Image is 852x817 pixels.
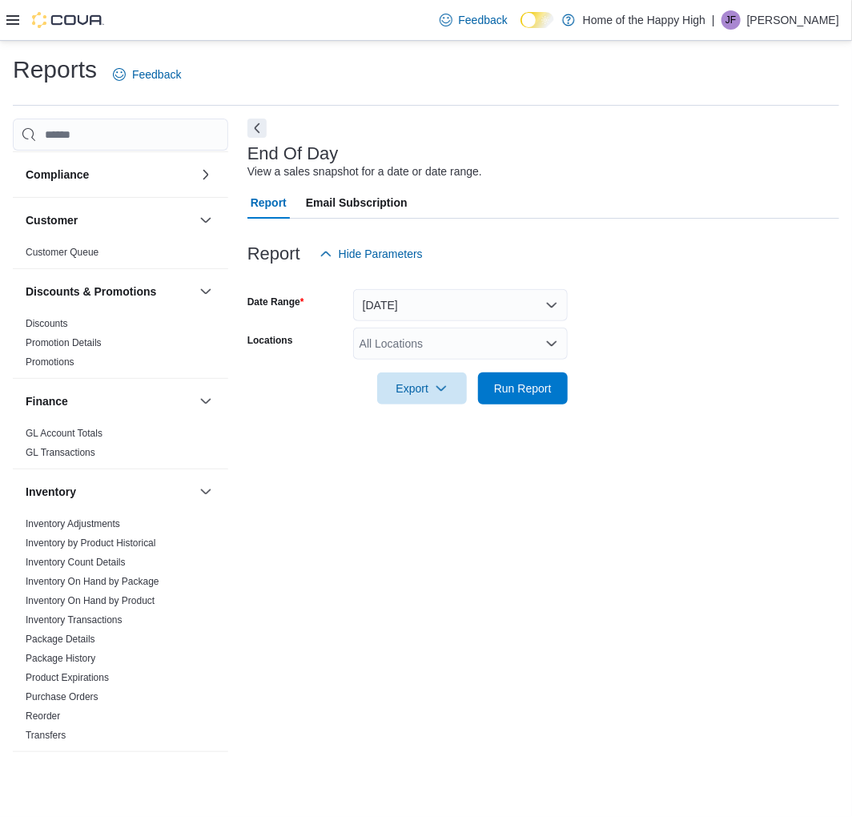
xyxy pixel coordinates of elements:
span: Product Expirations [26,671,109,684]
p: Home of the Happy High [583,10,705,30]
p: [PERSON_NAME] [747,10,839,30]
a: Inventory by Product Historical [26,537,156,549]
h3: Inventory [26,484,76,500]
h3: End Of Day [247,144,339,163]
a: Purchase Orders [26,691,98,702]
div: Inventory [13,514,228,751]
h3: Report [247,244,300,264]
a: Inventory Adjustments [26,518,120,529]
div: View a sales snapshot for a date or date range. [247,163,482,180]
button: Compliance [26,167,193,183]
span: GL Account Totals [26,427,102,440]
button: Hide Parameters [313,238,429,270]
button: Open list of options [545,337,558,350]
span: Export [387,372,457,404]
a: Inventory Count Details [26,557,126,568]
span: Discounts [26,317,68,330]
a: Customer Queue [26,247,98,258]
div: Joshua Fadero [721,10,741,30]
a: GL Account Totals [26,428,102,439]
span: Inventory On Hand by Product [26,594,155,607]
span: Package History [26,652,95,665]
a: Product Expirations [26,672,109,683]
button: Run Report [478,372,568,404]
h3: Discounts & Promotions [26,284,156,300]
span: Hide Parameters [339,246,423,262]
span: Promotion Details [26,336,102,349]
h1: Reports [13,54,97,86]
button: Compliance [196,165,215,184]
span: Report [251,187,287,219]
button: Inventory [26,484,193,500]
a: Transfers [26,730,66,741]
span: Inventory Adjustments [26,517,120,530]
a: GL Transactions [26,447,95,458]
span: Customer Queue [26,246,98,259]
button: Inventory [196,482,215,501]
label: Date Range [247,296,304,308]
a: Inventory On Hand by Product [26,595,155,606]
input: Dark Mode [520,12,554,29]
button: Finance [26,393,193,409]
a: Feedback [433,4,514,36]
button: Export [377,372,467,404]
a: Feedback [106,58,187,91]
a: Inventory On Hand by Package [26,576,159,587]
img: Cova [32,12,104,28]
span: Purchase Orders [26,690,98,703]
button: Discounts & Promotions [196,282,215,301]
div: Customer [13,243,228,268]
span: Transfers [26,729,66,742]
a: Promotions [26,356,74,368]
span: Feedback [459,12,508,28]
span: Run Report [494,380,552,396]
div: Finance [13,424,228,469]
button: [DATE] [353,289,568,321]
span: Inventory Count Details [26,556,126,569]
span: Inventory On Hand by Package [26,575,159,588]
a: Package History [26,653,95,664]
span: JF [725,10,736,30]
h3: Finance [26,393,68,409]
label: Locations [247,334,293,347]
button: Finance [196,392,215,411]
h3: Customer [26,212,78,228]
a: Package Details [26,634,95,645]
div: Discounts & Promotions [13,314,228,378]
span: GL Transactions [26,446,95,459]
span: Email Subscription [306,187,408,219]
a: Inventory Transactions [26,614,123,626]
span: Feedback [132,66,181,83]
h3: Compliance [26,167,89,183]
p: | [712,10,715,30]
span: Package Details [26,633,95,646]
button: Customer [196,211,215,230]
a: Reorder [26,710,60,722]
a: Discounts [26,318,68,329]
button: Customer [26,212,193,228]
a: Promotion Details [26,337,102,348]
button: Discounts & Promotions [26,284,193,300]
button: Next [247,119,267,138]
